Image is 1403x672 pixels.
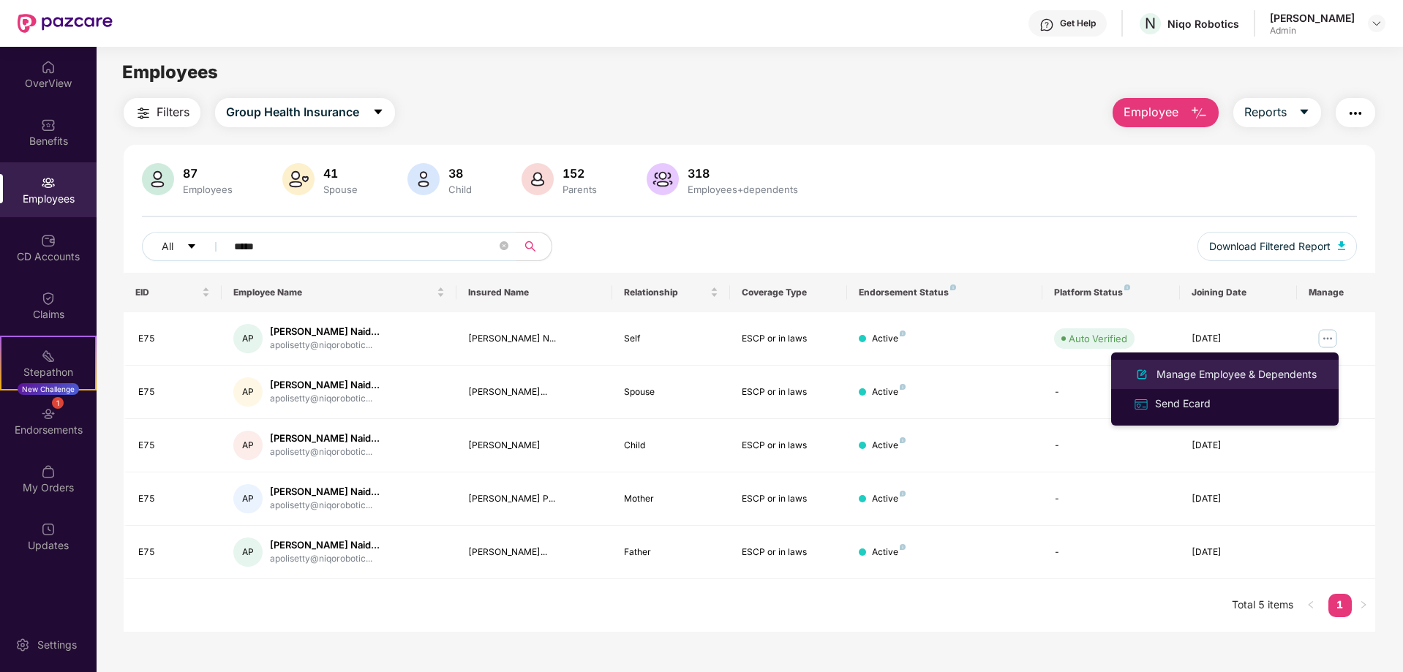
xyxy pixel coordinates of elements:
div: Child [445,184,475,195]
button: Group Health Insurancecaret-down [215,98,395,127]
img: svg+xml;base64,PHN2ZyB4bWxucz0iaHR0cDovL3d3dy53My5vcmcvMjAwMC9zdmciIHdpZHRoPSIyNCIgaGVpZ2h0PSIyNC... [135,105,152,122]
img: svg+xml;base64,PHN2ZyB4bWxucz0iaHR0cDovL3d3dy53My5vcmcvMjAwMC9zdmciIHdpZHRoPSI4IiBoZWlnaHQ9IjgiIH... [900,491,906,497]
span: Reports [1244,103,1287,121]
th: Relationship [612,273,729,312]
div: Spouse [624,385,718,399]
th: Employee Name [222,273,456,312]
div: AP [233,484,263,513]
img: svg+xml;base64,PHN2ZyB4bWxucz0iaHR0cDovL3d3dy53My5vcmcvMjAwMC9zdmciIHdpZHRoPSIxNiIgaGVpZ2h0PSIxNi... [1133,396,1149,412]
td: - [1042,419,1179,472]
div: Mother [624,492,718,506]
div: AP [233,431,263,460]
div: [DATE] [1192,492,1285,506]
div: New Challenge [18,383,79,395]
img: svg+xml;base64,PHN2ZyBpZD0iVXBkYXRlZCIgeG1sbnM9Imh0dHA6Ly93d3cudzMub3JnLzIwMDAvc3ZnIiB3aWR0aD0iMj... [41,522,56,537]
span: Group Health Insurance [226,103,359,121]
button: Filters [124,98,200,127]
div: ESCP or in laws [742,332,835,346]
button: right [1352,594,1375,617]
button: Download Filtered Report [1197,232,1357,261]
span: caret-down [372,106,384,119]
img: svg+xml;base64,PHN2ZyB4bWxucz0iaHR0cDovL3d3dy53My5vcmcvMjAwMC9zdmciIHdpZHRoPSI4IiBoZWlnaHQ9IjgiIH... [900,331,906,336]
div: Endorsement Status [859,287,1031,298]
li: Previous Page [1299,594,1323,617]
div: AP [233,324,263,353]
button: Reportscaret-down [1233,98,1321,127]
div: apolisetty@niqorobotic... [270,552,380,566]
div: E75 [138,545,210,559]
button: search [516,232,552,261]
img: svg+xml;base64,PHN2ZyB4bWxucz0iaHR0cDovL3d3dy53My5vcmcvMjAwMC9zdmciIHdpZHRoPSI4IiBoZWlnaHQ9IjgiIH... [1124,284,1130,290]
span: Employee Name [233,287,434,298]
img: svg+xml;base64,PHN2ZyB4bWxucz0iaHR0cDovL3d3dy53My5vcmcvMjAwMC9zdmciIHdpZHRoPSI4IiBoZWlnaHQ9IjgiIH... [900,384,906,390]
td: - [1042,472,1179,526]
div: [DATE] [1192,439,1285,453]
img: svg+xml;base64,PHN2ZyB4bWxucz0iaHR0cDovL3d3dy53My5vcmcvMjAwMC9zdmciIHdpZHRoPSIyMSIgaGVpZ2h0PSIyMC... [41,349,56,363]
div: Employees [180,184,236,195]
img: svg+xml;base64,PHN2ZyB4bWxucz0iaHR0cDovL3d3dy53My5vcmcvMjAwMC9zdmciIHdpZHRoPSI4IiBoZWlnaHQ9IjgiIH... [950,284,956,290]
img: svg+xml;base64,PHN2ZyB4bWxucz0iaHR0cDovL3d3dy53My5vcmcvMjAwMC9zdmciIHhtbG5zOnhsaW5rPSJodHRwOi8vd3... [522,163,554,195]
li: Next Page [1352,594,1375,617]
div: E75 [138,439,210,453]
div: Active [872,492,906,506]
div: 87 [180,166,236,181]
img: svg+xml;base64,PHN2ZyB4bWxucz0iaHR0cDovL3d3dy53My5vcmcvMjAwMC9zdmciIHhtbG5zOnhsaW5rPSJodHRwOi8vd3... [282,163,315,195]
div: [DATE] [1192,545,1285,559]
img: svg+xml;base64,PHN2ZyB4bWxucz0iaHR0cDovL3d3dy53My5vcmcvMjAwMC9zdmciIHdpZHRoPSI4IiBoZWlnaHQ9IjgiIH... [900,544,906,550]
span: caret-down [187,241,197,253]
img: svg+xml;base64,PHN2ZyBpZD0iTXlfT3JkZXJzIiBkYXRhLW5hbWU9Ik15IE9yZGVycyIgeG1sbnM9Imh0dHA6Ly93d3cudz... [41,464,56,479]
button: left [1299,594,1323,617]
div: apolisetty@niqorobotic... [270,392,380,406]
div: Niqo Robotics [1167,17,1239,31]
span: search [516,241,544,252]
img: svg+xml;base64,PHN2ZyB4bWxucz0iaHR0cDovL3d3dy53My5vcmcvMjAwMC9zdmciIHdpZHRoPSIyNCIgaGVpZ2h0PSIyNC... [1347,105,1364,122]
div: [DATE] [1192,332,1285,346]
img: svg+xml;base64,PHN2ZyBpZD0iQ2xhaW0iIHhtbG5zPSJodHRwOi8vd3d3LnczLm9yZy8yMDAwL3N2ZyIgd2lkdGg9IjIwIi... [41,291,56,306]
div: 318 [685,166,801,181]
div: 152 [560,166,600,181]
span: All [162,238,173,254]
span: Employees [122,61,218,83]
div: Employees+dependents [685,184,801,195]
div: Send Ecard [1152,396,1214,412]
div: Spouse [320,184,361,195]
div: Parents [560,184,600,195]
a: 1 [1328,594,1352,616]
div: [PERSON_NAME] N... [468,332,601,346]
div: E75 [138,385,210,399]
span: Employee [1124,103,1178,121]
div: [PERSON_NAME] [468,439,601,453]
img: New Pazcare Logo [18,14,113,33]
div: Active [872,332,906,346]
span: close-circle [500,241,508,250]
img: svg+xml;base64,PHN2ZyBpZD0iQmVuZWZpdHMiIHhtbG5zPSJodHRwOi8vd3d3LnczLm9yZy8yMDAwL3N2ZyIgd2lkdGg9Ij... [41,118,56,132]
img: svg+xml;base64,PHN2ZyB4bWxucz0iaHR0cDovL3d3dy53My5vcmcvMjAwMC9zdmciIHhtbG5zOnhsaW5rPSJodHRwOi8vd3... [647,163,679,195]
div: apolisetty@niqorobotic... [270,445,380,459]
img: svg+xml;base64,PHN2ZyBpZD0iRW1wbG95ZWVzIiB4bWxucz0iaHR0cDovL3d3dy53My5vcmcvMjAwMC9zdmciIHdpZHRoPS... [41,175,56,190]
li: 1 [1328,594,1352,617]
div: [PERSON_NAME]... [468,545,601,559]
div: apolisetty@niqorobotic... [270,339,380,352]
button: Employee [1113,98,1219,127]
div: Active [872,439,906,453]
div: ESCP or in laws [742,385,835,399]
span: close-circle [500,240,508,254]
img: svg+xml;base64,PHN2ZyB4bWxucz0iaHR0cDovL3d3dy53My5vcmcvMjAwMC9zdmciIHhtbG5zOnhsaW5rPSJodHRwOi8vd3... [142,163,174,195]
div: Self [624,332,718,346]
div: [PERSON_NAME] Naid... [270,378,380,392]
th: Coverage Type [730,273,847,312]
div: Settings [33,638,81,652]
button: Allcaret-down [142,232,231,261]
span: Relationship [624,287,707,298]
img: svg+xml;base64,PHN2ZyBpZD0iQ0RfQWNjb3VudHMiIGRhdGEtbmFtZT0iQ0QgQWNjb3VudHMiIHhtbG5zPSJodHRwOi8vd3... [41,233,56,248]
img: svg+xml;base64,PHN2ZyB4bWxucz0iaHR0cDovL3d3dy53My5vcmcvMjAwMC9zdmciIHhtbG5zOnhsaW5rPSJodHRwOi8vd3... [1190,105,1208,122]
div: Child [624,439,718,453]
div: Active [872,385,906,399]
div: [PERSON_NAME] P... [468,492,601,506]
div: [PERSON_NAME] Naid... [270,431,380,445]
div: E75 [138,492,210,506]
span: caret-down [1298,106,1310,119]
div: Auto Verified [1069,331,1127,346]
div: Platform Status [1054,287,1167,298]
th: Manage [1297,273,1375,312]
